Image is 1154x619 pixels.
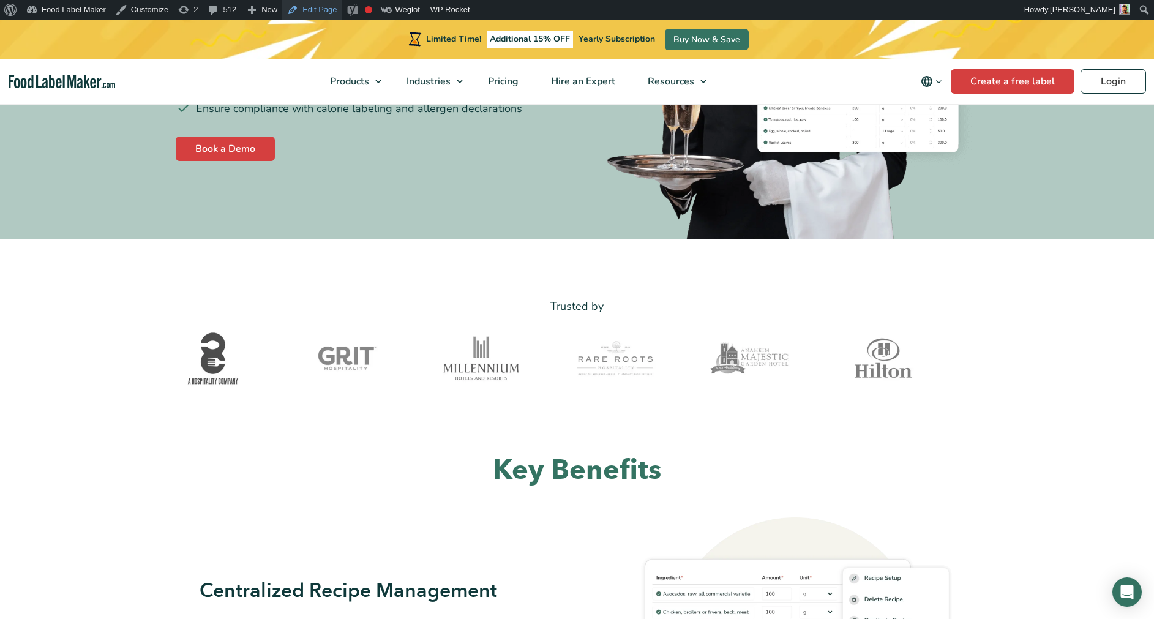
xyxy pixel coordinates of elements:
a: Login [1081,69,1146,94]
a: Book a Demo [176,137,275,161]
div: Open Intercom Messenger [1112,577,1142,607]
span: Hire an Expert [547,75,616,88]
span: Yearly Subscription [579,33,655,45]
span: Limited Time! [426,33,481,45]
a: Buy Now & Save [665,29,749,50]
a: Products [314,59,388,104]
li: Ensure compliance with calorie labeling and allergen declarations [176,100,568,117]
a: Industries [391,59,469,104]
span: Resources [644,75,695,88]
a: Resources [632,59,713,104]
button: Change language [912,69,951,94]
div: Focus keyphrase not set [365,6,372,13]
h2: Key Benefits [207,452,948,489]
a: Food Label Maker homepage [9,75,116,89]
a: Create a free label [951,69,1074,94]
a: Hire an Expert [535,59,629,104]
a: Pricing [472,59,532,104]
span: Industries [403,75,452,88]
p: Trusted by [176,298,978,315]
span: Pricing [484,75,520,88]
span: [PERSON_NAME] [1050,5,1115,14]
span: Products [326,75,370,88]
h3: Centralized Recipe Management [200,579,516,604]
span: Additional 15% OFF [487,31,573,48]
